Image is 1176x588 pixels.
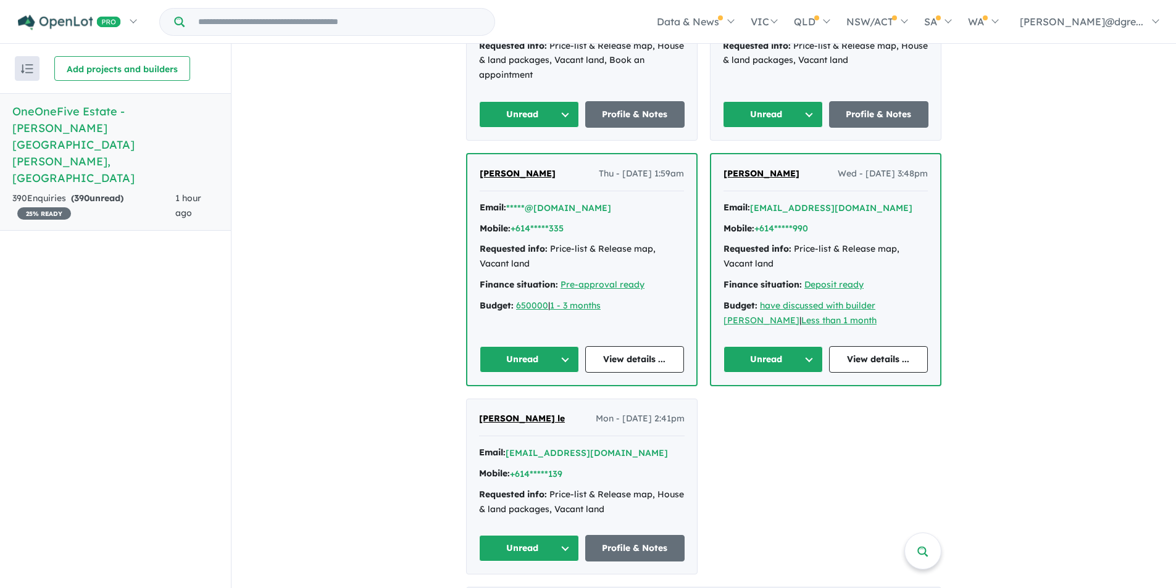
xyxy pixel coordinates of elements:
a: Profile & Notes [585,101,685,128]
strong: Requested info: [479,489,547,500]
strong: Mobile: [479,468,510,479]
a: View details ... [585,346,685,373]
a: 1 - 3 months [550,300,601,311]
strong: Finance situation: [480,279,558,290]
div: | [480,299,684,313]
a: Less than 1 month [801,315,877,326]
strong: Finance situation: [724,279,802,290]
img: Openlot PRO Logo White [18,15,121,30]
button: Unread [479,535,579,561]
a: [PERSON_NAME] le [479,412,565,426]
span: Mon - [DATE] 2:41pm [596,412,685,426]
button: Unread [723,101,823,128]
a: Profile & Notes [585,535,685,561]
strong: Email: [724,202,750,213]
button: Add projects and builders [54,56,190,81]
div: 390 Enquir ies [12,191,175,221]
strong: Budget: [724,300,757,311]
div: Price-list & Release map, House & land packages, Vacant land, Book an appointment [479,39,685,83]
a: [PERSON_NAME] [480,167,556,181]
img: sort.svg [21,64,33,73]
div: | [724,299,928,328]
strong: Requested info: [724,243,791,254]
button: Unread [480,346,579,373]
div: Price-list & Release map, Vacant land [480,242,684,271]
span: 25 % READY [17,207,71,220]
a: Profile & Notes [829,101,929,128]
div: Price-list & Release map, House & land packages, Vacant land [723,39,928,68]
strong: Email: [480,202,506,213]
strong: Requested info: [480,243,548,254]
strong: Email: [479,447,506,458]
span: Thu - [DATE] 1:59am [599,167,684,181]
span: [PERSON_NAME] [480,168,556,179]
input: Try estate name, suburb, builder or developer [187,9,492,35]
div: Price-list & Release map, House & land packages, Vacant land [479,487,685,517]
span: [PERSON_NAME] le [479,413,565,424]
span: 390 [74,193,90,204]
span: Wed - [DATE] 3:48pm [838,167,928,181]
a: Deposit ready [804,279,864,290]
button: [EMAIL_ADDRESS][DOMAIN_NAME] [506,447,668,460]
strong: Requested info: [723,40,791,51]
h5: OneOneFive Estate - [PERSON_NAME][GEOGRAPHIC_DATA][PERSON_NAME] , [GEOGRAPHIC_DATA] [12,103,219,186]
button: Unread [479,101,579,128]
a: [PERSON_NAME] [724,167,799,181]
strong: Mobile: [724,223,754,234]
strong: Requested info: [479,40,547,51]
a: have discussed with builder [PERSON_NAME] [724,300,875,326]
span: [PERSON_NAME]@dgre... [1020,15,1143,28]
a: 650000 [516,300,548,311]
a: Pre-approval ready [561,279,644,290]
button: Unread [724,346,823,373]
button: [EMAIL_ADDRESS][DOMAIN_NAME] [750,202,912,215]
strong: Budget: [480,300,514,311]
strong: Mobile: [480,223,511,234]
a: View details ... [829,346,928,373]
span: [PERSON_NAME] [724,168,799,179]
div: Price-list & Release map, Vacant land [724,242,928,271]
span: 1 hour ago [175,193,201,218]
strong: ( unread) [71,193,123,204]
